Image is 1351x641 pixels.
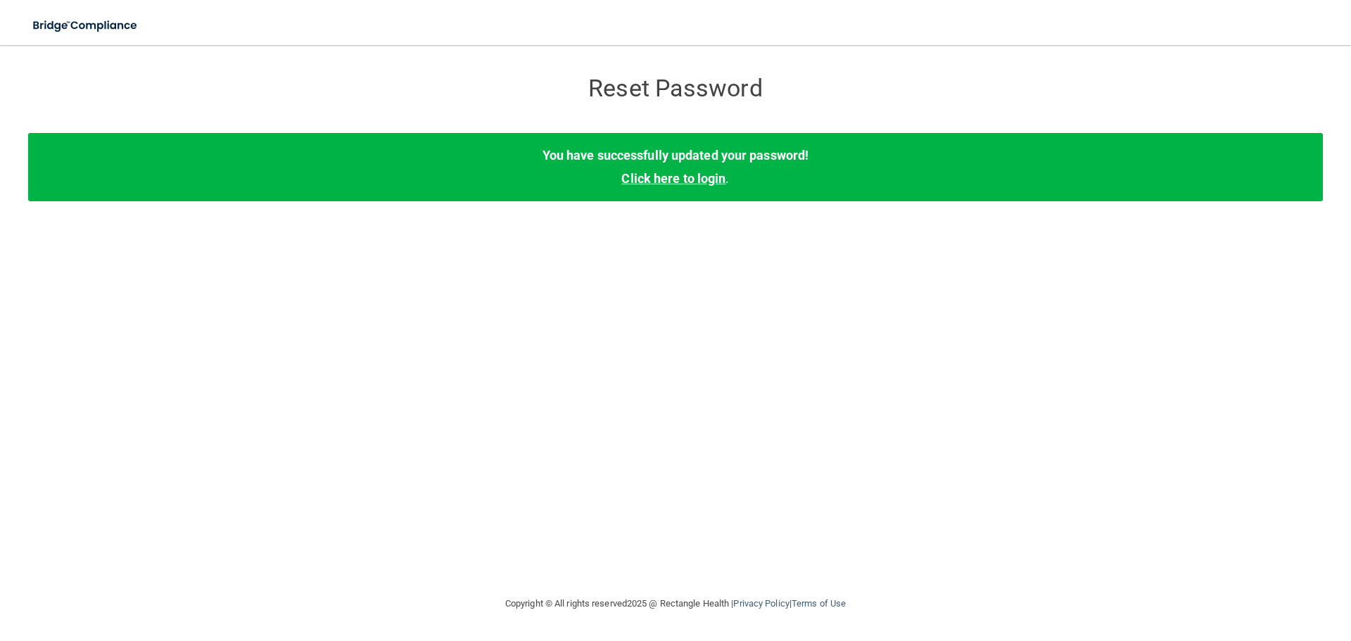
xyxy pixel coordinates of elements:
[733,598,789,609] a: Privacy Policy
[621,171,725,186] a: Click here to login
[419,581,932,626] div: Copyright © All rights reserved 2025 @ Rectangle Health | |
[28,133,1323,201] div: .
[419,75,932,101] h3: Reset Password
[792,598,846,609] a: Terms of Use
[543,148,808,163] b: You have successfully updated your password!
[21,11,151,40] img: bridge_compliance_login_screen.278c3ca4.svg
